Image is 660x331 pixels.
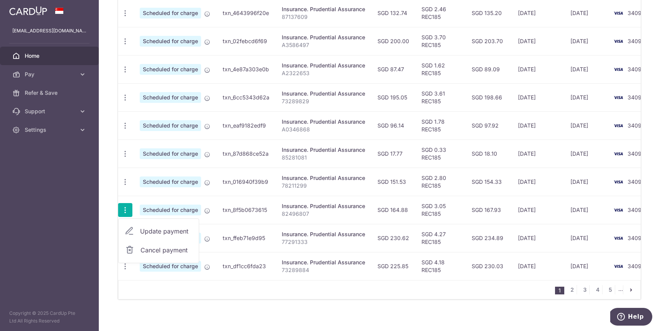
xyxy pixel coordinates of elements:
a: 2 [567,285,577,294]
div: Insurance. Prudential Assurance [282,34,365,41]
span: 3409 [628,94,641,101]
span: Scheduled for charge [140,148,201,159]
td: [DATE] [564,139,608,168]
span: Refer & Save [25,89,76,97]
span: Settings [25,126,76,134]
td: SGD 3.61 REC185 [415,83,465,111]
div: Insurance. Prudential Assurance [282,174,365,182]
span: 3409 [628,235,641,241]
td: SGD 96.14 [371,111,415,139]
span: 3409 [628,178,641,185]
img: CardUp [9,6,47,15]
td: SGD 17.77 [371,139,415,168]
td: txn_ffeb71e9d95 [217,224,276,252]
span: Pay [25,71,76,78]
div: Insurance. Prudential Assurance [282,118,365,126]
p: [EMAIL_ADDRESS][DOMAIN_NAME] [12,27,86,35]
td: SGD 198.66 [465,83,512,111]
td: [DATE] [564,83,608,111]
div: Insurance. Prudential Assurance [282,5,365,13]
td: [DATE] [512,139,564,168]
td: SGD 195.05 [371,83,415,111]
td: [DATE] [512,168,564,196]
div: Insurance. Prudential Assurance [282,146,365,154]
td: [DATE] [512,27,564,55]
td: txn_4e87a303e0b [217,55,276,83]
td: SGD 3.05 REC185 [415,196,465,224]
span: Scheduled for charge [140,120,201,131]
img: Bank Card [611,121,626,130]
div: Insurance. Prudential Assurance [282,90,365,97]
div: Insurance. Prudential Assurance [282,62,365,69]
span: 3409 [628,10,641,16]
div: Insurance. Prudential Assurance [282,202,365,210]
span: Scheduled for charge [140,36,201,47]
img: Bank Card [611,93,626,102]
td: [DATE] [512,252,564,280]
td: SGD 1.78 REC185 [415,111,465,139]
td: SGD 230.03 [465,252,512,280]
img: Bank Card [611,234,626,243]
span: 3409 [628,263,641,269]
td: SGD 151.53 [371,168,415,196]
td: [DATE] [512,111,564,139]
td: SGD 89.09 [465,55,512,83]
span: Scheduled for charge [140,205,201,215]
p: 85281081 [282,154,365,161]
img: Bank Card [611,37,626,46]
img: Bank Card [611,177,626,187]
span: Support [25,108,76,115]
td: SGD 4.27 REC185 [415,224,465,252]
div: Insurance. Prudential Assurance [282,259,365,266]
td: [DATE] [564,27,608,55]
td: SGD 200.00 [371,27,415,55]
p: A0346868 [282,126,365,133]
td: SGD 3.70 REC185 [415,27,465,55]
img: Bank Card [611,205,626,215]
td: SGD 2.80 REC185 [415,168,465,196]
li: ... [618,285,623,294]
a: 4 [593,285,602,294]
td: SGD 4.18 REC185 [415,252,465,280]
img: Bank Card [611,8,626,18]
td: [DATE] [564,168,608,196]
td: SGD 203.70 [465,27,512,55]
p: 82496807 [282,210,365,218]
span: Scheduled for charge [140,8,201,18]
span: Scheduled for charge [140,261,201,272]
span: 3409 [628,66,641,72]
td: txn_6cc5343d62a [217,83,276,111]
span: 3409 [628,207,641,213]
td: SGD 0.33 REC185 [415,139,465,168]
p: 78211299 [282,182,365,190]
td: [DATE] [512,83,564,111]
td: txn_87d868ce52a [217,139,276,168]
td: SGD 225.85 [371,252,415,280]
td: SGD 154.33 [465,168,512,196]
span: Scheduled for charge [140,176,201,187]
td: SGD 164.88 [371,196,415,224]
td: SGD 97.92 [465,111,512,139]
td: SGD 230.62 [371,224,415,252]
span: 3409 [628,150,641,157]
td: [DATE] [564,224,608,252]
td: txn_eaf9182edf9 [217,111,276,139]
td: SGD 18.10 [465,139,512,168]
td: SGD 234.89 [465,224,512,252]
span: 3409 [628,38,641,44]
iframe: Opens a widget where you can find more information [610,308,652,327]
p: A3586497 [282,41,365,49]
td: SGD 1.62 REC185 [415,55,465,83]
td: [DATE] [512,224,564,252]
img: Bank Card [611,262,626,271]
p: 77291333 [282,238,365,246]
td: SGD 87.47 [371,55,415,83]
img: Bank Card [611,149,626,158]
p: 73289829 [282,97,365,105]
img: Bank Card [611,65,626,74]
span: Home [25,52,76,60]
td: [DATE] [564,111,608,139]
p: A2322653 [282,69,365,77]
td: [DATE] [564,252,608,280]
